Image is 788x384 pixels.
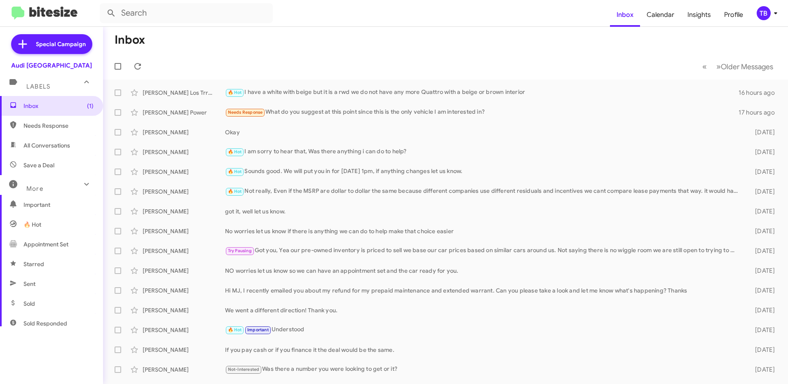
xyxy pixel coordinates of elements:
[742,286,781,295] div: [DATE]
[742,365,781,374] div: [DATE]
[742,346,781,354] div: [DATE]
[143,346,225,354] div: [PERSON_NAME]
[228,189,242,194] span: 🔥 Hot
[36,40,86,48] span: Special Campaign
[225,227,742,235] div: No worries let us know if there is anything we can do to help make that choice easier
[23,201,94,209] span: Important
[247,327,269,332] span: Important
[23,319,67,328] span: Sold Responded
[742,128,781,136] div: [DATE]
[228,248,252,253] span: Try Pausing
[721,62,773,71] span: Older Messages
[143,267,225,275] div: [PERSON_NAME]
[23,122,94,130] span: Needs Response
[143,326,225,334] div: [PERSON_NAME]
[718,3,750,27] a: Profile
[100,3,273,23] input: Search
[143,247,225,255] div: [PERSON_NAME]
[87,102,94,110] span: (1)
[742,247,781,255] div: [DATE]
[143,306,225,314] div: [PERSON_NAME]
[742,168,781,176] div: [DATE]
[225,286,742,295] div: Hi MJ, I recently emailed you about my refund for my prepaid maintenance and extended warrant. Ca...
[610,3,640,27] a: Inbox
[757,6,771,20] div: TB
[143,207,225,215] div: [PERSON_NAME]
[143,227,225,235] div: [PERSON_NAME]
[26,185,43,192] span: More
[225,167,742,176] div: Sounds good. We will put you in for [DATE] 1pm, if anything changes let us know.
[742,148,781,156] div: [DATE]
[228,367,260,372] span: Not-Interested
[23,102,94,110] span: Inbox
[742,227,781,235] div: [DATE]
[143,128,225,136] div: [PERSON_NAME]
[228,169,242,174] span: 🔥 Hot
[228,327,242,332] span: 🔥 Hot
[143,89,225,97] div: [PERSON_NAME] Los Trrenas
[702,61,707,72] span: «
[23,161,54,169] span: Save a Deal
[143,187,225,196] div: [PERSON_NAME]
[750,6,779,20] button: TB
[225,267,742,275] div: NO worries let us know so we can have an appointment set and the car ready for you.
[225,128,742,136] div: Okay
[23,260,44,268] span: Starred
[23,300,35,308] span: Sold
[23,220,41,229] span: 🔥 Hot
[225,108,739,117] div: What do you suggest at this point since this is the only vehicle I am interested in?
[742,306,781,314] div: [DATE]
[225,187,742,196] div: Not really, Even if the MSRP are dollar to dollar the same because different companies use differ...
[742,326,781,334] div: [DATE]
[739,89,781,97] div: 16 hours ago
[697,58,712,75] button: Previous
[225,88,739,97] div: I have a white with beige but it is a rwd we do not have any more Quattro with a beige or brown i...
[711,58,778,75] button: Next
[143,168,225,176] div: [PERSON_NAME]
[143,108,225,117] div: [PERSON_NAME] Power
[742,267,781,275] div: [DATE]
[681,3,718,27] a: Insights
[225,365,742,374] div: Was there a number you were looking to get or it?
[228,149,242,155] span: 🔥 Hot
[143,365,225,374] div: [PERSON_NAME]
[225,306,742,314] div: We went a different direction! Thank you.
[742,207,781,215] div: [DATE]
[11,61,92,70] div: Audi [GEOGRAPHIC_DATA]
[143,286,225,295] div: [PERSON_NAME]
[115,33,145,47] h1: Inbox
[23,141,70,150] span: All Conversations
[739,108,781,117] div: 17 hours ago
[225,325,742,335] div: Understood
[11,34,92,54] a: Special Campaign
[742,187,781,196] div: [DATE]
[26,83,50,90] span: Labels
[143,148,225,156] div: [PERSON_NAME]
[640,3,681,27] a: Calendar
[23,280,35,288] span: Sent
[698,58,778,75] nav: Page navigation example
[225,207,742,215] div: got it, well let us know.
[716,61,721,72] span: »
[225,147,742,157] div: I am sorry to hear that, Was there anything i can do to help?
[225,346,742,354] div: If you pay cash or if you finance it the deal would be the same.
[23,240,68,248] span: Appointment Set
[228,90,242,95] span: 🔥 Hot
[225,246,742,255] div: Got you, Yea our pre-owned inventory is priced to sell we base our car prices based on similar ca...
[228,110,263,115] span: Needs Response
